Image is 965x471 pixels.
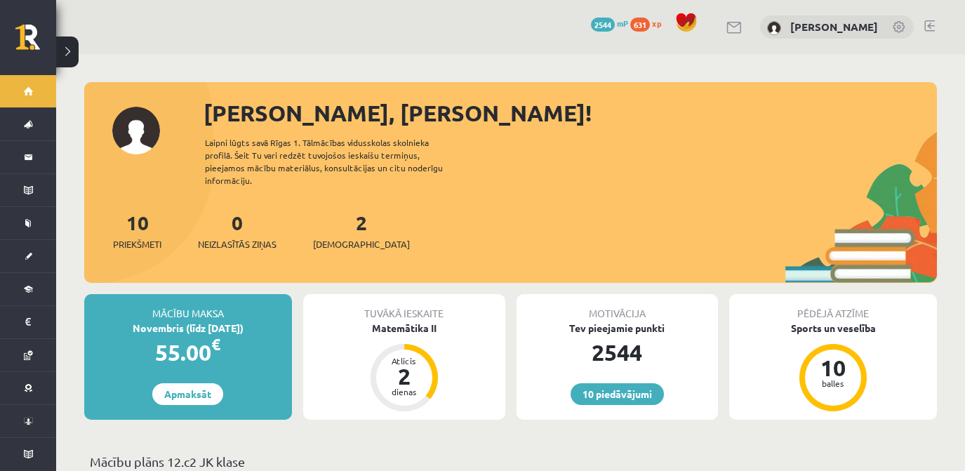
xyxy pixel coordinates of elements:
span: Priekšmeti [113,237,161,251]
div: Tuvākā ieskaite [303,294,505,321]
span: Neizlasītās ziņas [198,237,277,251]
div: Pēdējā atzīme [729,294,937,321]
div: [PERSON_NAME], [PERSON_NAME]! [204,96,937,130]
a: 0Neizlasītās ziņas [198,210,277,251]
span: xp [652,18,661,29]
div: Tev pieejamie punkti [517,321,719,336]
div: 55.00 [84,336,292,369]
a: 631 xp [630,18,668,29]
div: Atlicis [383,357,425,365]
div: 10 [812,357,854,379]
p: Mācību plāns 12.c2 JK klase [90,452,931,471]
div: Laipni lūgts savā Rīgas 1. Tālmācības vidusskolas skolnieka profilā. Šeit Tu vari redzēt tuvojošo... [205,136,467,187]
div: Novembris (līdz [DATE]) [84,321,292,336]
div: Matemātika II [303,321,505,336]
a: 2[DEMOGRAPHIC_DATA] [313,210,410,251]
a: 10 piedāvājumi [571,383,664,405]
div: Mācību maksa [84,294,292,321]
span: [DEMOGRAPHIC_DATA] [313,237,410,251]
a: 10Priekšmeti [113,210,161,251]
span: € [211,334,220,354]
span: mP [617,18,628,29]
div: Sports un veselība [729,321,937,336]
a: [PERSON_NAME] [790,20,878,34]
div: dienas [383,387,425,396]
span: 631 [630,18,650,32]
div: Motivācija [517,294,719,321]
img: Linda Zemīte [767,21,781,35]
div: balles [812,379,854,387]
a: Sports un veselība 10 balles [729,321,937,413]
a: 2544 mP [591,18,628,29]
a: Matemātika II Atlicis 2 dienas [303,321,505,413]
span: 2544 [591,18,615,32]
div: 2544 [517,336,719,369]
a: Rīgas 1. Tālmācības vidusskola [15,25,56,60]
div: 2 [383,365,425,387]
a: Apmaksāt [152,383,223,405]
